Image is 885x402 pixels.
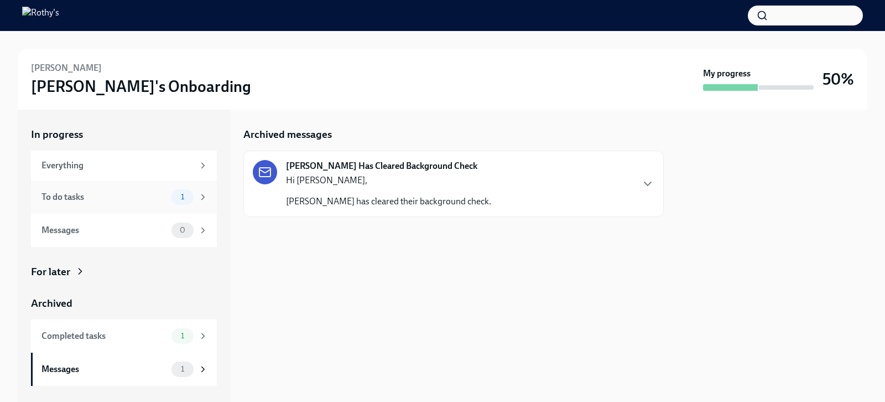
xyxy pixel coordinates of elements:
[174,193,191,201] span: 1
[41,224,167,236] div: Messages
[243,127,332,142] h5: Archived messages
[31,127,217,142] a: In progress
[703,68,751,80] strong: My progress
[31,353,217,386] a: Messages1
[31,296,217,311] a: Archived
[31,319,217,353] a: Completed tasks1
[31,181,217,214] a: To do tasks1
[41,191,167,203] div: To do tasks
[286,195,491,208] p: [PERSON_NAME] has cleared their background check.
[31,62,102,74] h6: [PERSON_NAME]
[31,265,70,279] div: For later
[286,160,477,172] strong: [PERSON_NAME] Has Cleared Background Check
[41,363,167,375] div: Messages
[173,226,192,234] span: 0
[41,159,194,172] div: Everything
[286,174,491,187] p: Hi [PERSON_NAME],
[174,332,191,340] span: 1
[31,214,217,247] a: Messages0
[31,151,217,181] a: Everything
[31,265,217,279] a: For later
[31,76,251,96] h3: [PERSON_NAME]'s Onboarding
[22,7,59,24] img: Rothy's
[41,330,167,342] div: Completed tasks
[822,69,854,89] h3: 50%
[174,365,191,373] span: 1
